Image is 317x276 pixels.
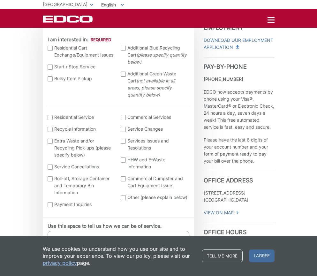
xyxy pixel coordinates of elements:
label: Start / Stop Service [48,63,115,70]
label: Services Issues and Resolutions [121,137,188,151]
label: Residential Cart Exchange/Equipment Issues [48,44,115,58]
p: EDCO now accepts payments by phone using your Visa®, MasterCard® or Electronic Check, 24 hours a ... [204,88,275,131]
label: Extra Waste and/or Recycling Pick-ups (please specify below) [48,137,115,158]
label: Roll-off, Storage Container and Temporary Bin Information [48,175,115,196]
strong: [PHONE_NUMBER] [204,76,243,82]
label: Recycle Information [48,126,115,133]
a: privacy policy [43,259,77,266]
label: Other (please explain below) [121,194,188,201]
label: Commercial Dumpster and Cart Equipment Issue [121,175,188,189]
span: I agree [249,249,275,262]
label: Payment Inquiries [48,201,115,208]
h3: Pay-by-Phone [204,57,275,70]
span: Additional Green-Waste Cart [127,70,188,98]
span: Additional Blue Recycling Cart [127,44,188,65]
em: (not available in all areas, please specify quantity below) [127,78,175,97]
p: We use cookies to understand how you use our site and to improve your experience. To view our pol... [43,245,195,266]
label: Residential Service [48,114,115,121]
h3: Office Hours [204,223,275,236]
em: (please specify quantity below) [127,52,187,65]
label: Use this space to tell us how we can be of service. [48,223,162,229]
label: Service Changes [121,126,188,133]
a: View On Map [204,209,239,216]
label: Commercial Services [121,114,188,121]
a: EDCD logo. Return to the homepage. [43,15,94,23]
label: HHW and E-Waste Information [121,156,188,170]
p: [STREET_ADDRESS] [GEOGRAPHIC_DATA] [204,189,275,203]
p: Please have the last 6 digits of your account number and your form of payment ready to pay your b... [204,136,275,165]
label: I am interested in: [48,37,111,42]
a: Download Our Employment Application [204,37,275,51]
span: [GEOGRAPHIC_DATA] [43,2,87,7]
h3: Office Address [204,171,275,184]
label: Bulky Item Pickup [48,75,115,82]
a: Tell me more [202,249,243,262]
label: Service Cancellations [48,163,115,170]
